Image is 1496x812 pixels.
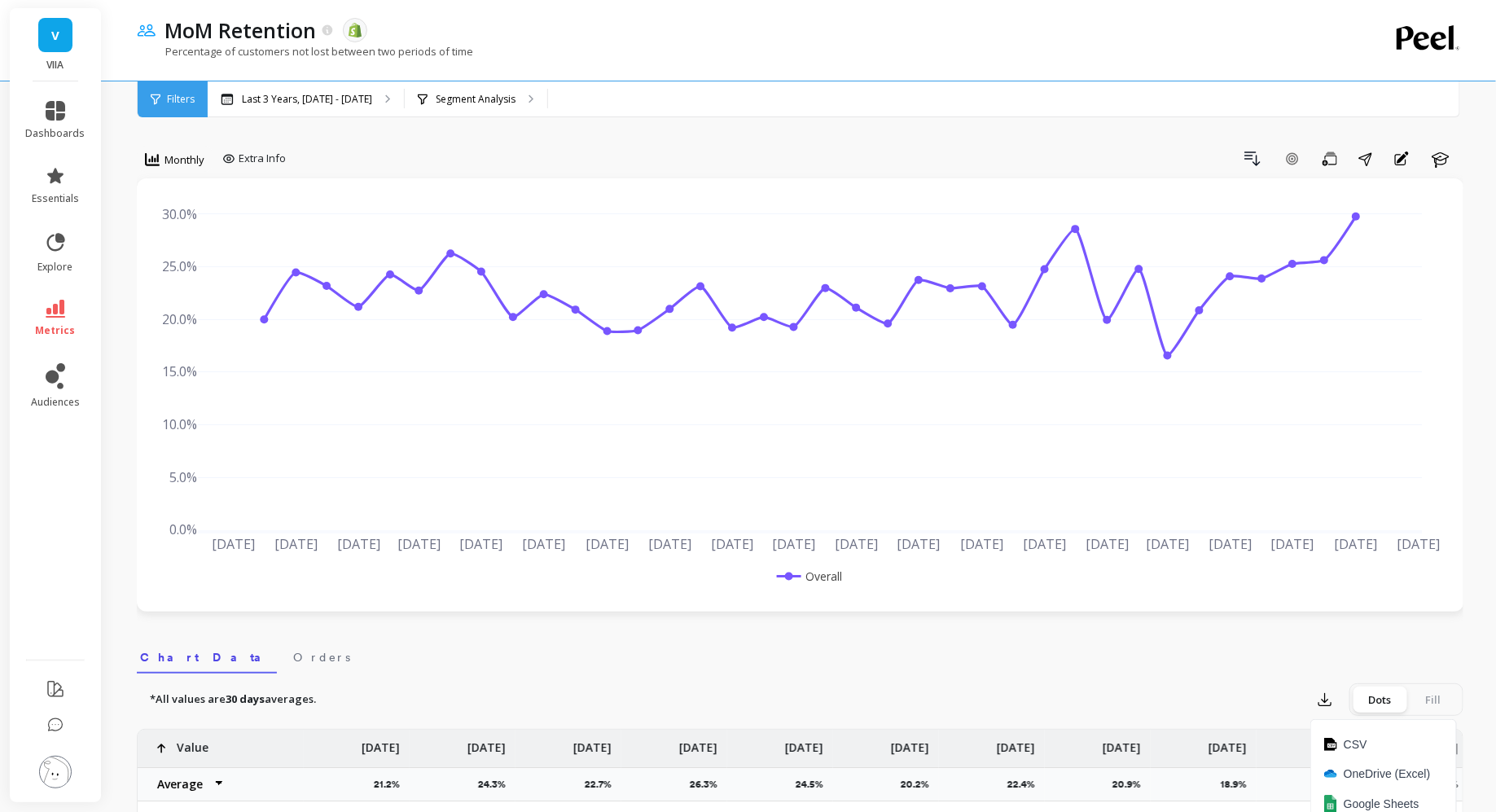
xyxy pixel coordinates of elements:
p: 26.3% [690,778,727,791]
p: [DATE] [362,730,400,756]
strong: 30 days [226,691,265,706]
span: Orders [293,649,350,665]
nav: Tabs [137,636,1463,674]
p: 22.7% [585,778,621,791]
span: Filters [167,93,195,106]
span: CSV [1344,736,1367,753]
div: Dots [1353,687,1406,713]
p: [DATE] [785,730,823,756]
img: api.shopify.svg [348,23,362,37]
img: header icon [137,24,156,37]
span: V [51,26,59,45]
p: 24.5% [796,778,833,791]
span: Chart Data [140,649,274,665]
span: audiences [31,396,80,409]
span: explore [38,261,73,274]
span: Monthly [165,152,204,168]
p: 18.9% [1221,778,1257,791]
p: *All values are averages. [150,691,316,708]
img: option icon [1324,770,1337,778]
span: metrics [36,324,76,337]
p: [DATE] [891,730,929,756]
p: Value [177,730,208,756]
img: profile picture [39,756,72,788]
img: option icon [1324,738,1337,751]
span: essentials [32,192,79,205]
span: Extra Info [239,151,286,167]
p: Segment Analysis [436,93,515,106]
div: Fill [1406,687,1460,713]
p: [DATE] [679,730,717,756]
p: 20.9% [1112,778,1151,791]
span: OneDrive (Excel) [1344,766,1431,782]
p: [DATE] [573,730,612,756]
span: Google Sheets [1344,796,1419,812]
p: [DATE] [467,730,506,756]
p: 24.3% [478,778,515,791]
p: [DATE] [1103,730,1141,756]
p: [DATE] [997,730,1035,756]
p: 22.4% [1007,778,1045,791]
p: Last 3 Years, [DATE] - [DATE] [242,93,372,106]
span: dashboards [26,127,86,140]
p: Percentage of customers not lost between two periods of time [137,44,473,59]
p: MoM Retention [165,16,316,44]
p: 21.2% [374,778,410,791]
p: 20.2% [901,778,939,791]
p: VIIA [26,59,86,72]
p: [DATE] [1209,730,1247,756]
